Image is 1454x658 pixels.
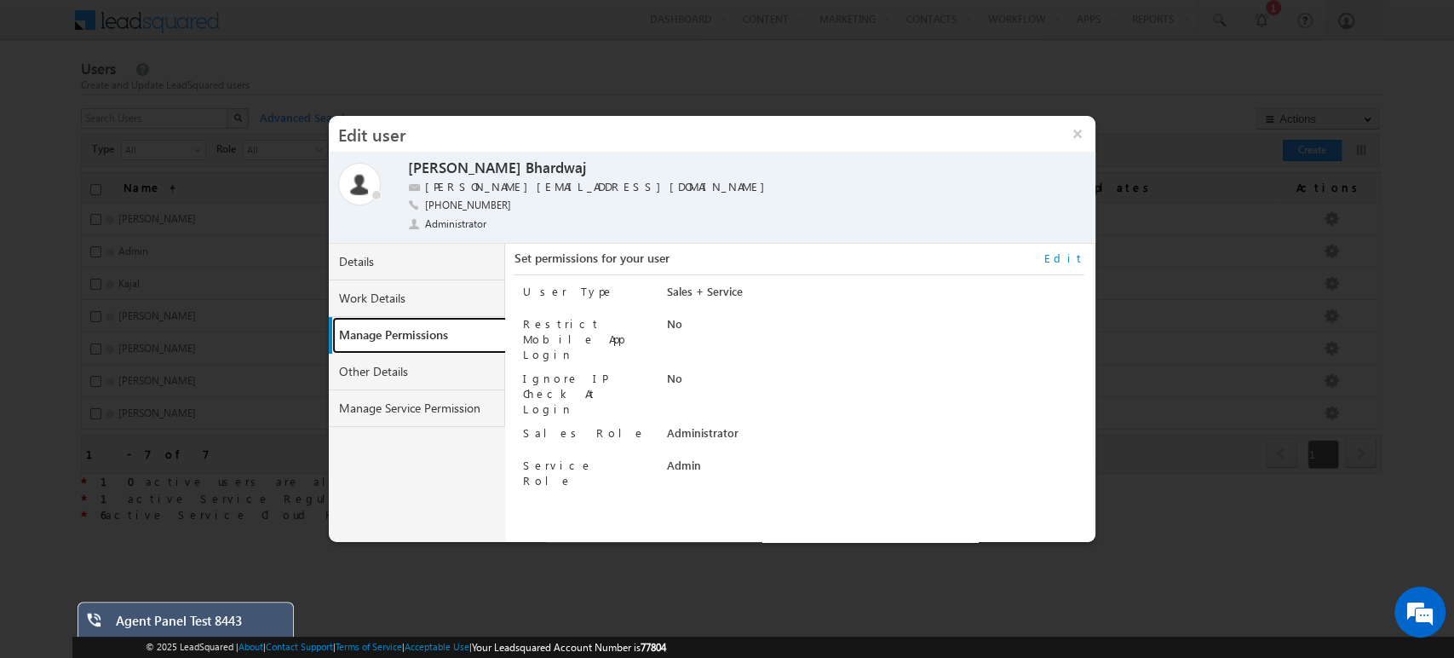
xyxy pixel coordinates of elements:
[666,458,1083,482] div: Admin
[329,354,506,390] a: Other Details
[425,216,488,232] span: Administrator
[526,159,586,178] label: Bhardwaj
[336,641,402,652] a: Terms of Service
[666,425,1083,449] div: Administrator
[522,458,592,488] label: Service Role
[522,425,645,440] label: Sales Role
[522,316,623,361] label: Restrict Mobile App Login
[666,284,1083,308] div: Sales + Service
[1060,116,1095,152] button: ×
[472,641,666,654] span: Your Leadsquared Account Number is
[514,251,1083,275] div: Set permissions for your user
[332,317,509,354] a: Manage Permissions
[641,641,666,654] span: 77804
[116,613,281,637] div: Agent Panel Test 8443
[266,641,333,652] a: Contact Support
[425,198,511,215] span: [PHONE_NUMBER]
[522,284,613,298] label: User Type
[405,641,469,652] a: Acceptable Use
[425,179,773,195] label: [PERSON_NAME][EMAIL_ADDRESS][DOMAIN_NAME]
[329,390,506,427] a: Manage Service Permission
[666,316,1083,340] div: No
[239,641,263,652] a: About
[146,639,666,655] span: © 2025 LeadSquared | | | | |
[329,244,506,280] a: Details
[329,280,506,317] a: Work Details
[522,371,606,416] label: Ignore IP Check At Login
[1044,251,1084,266] a: Edit
[408,159,521,178] label: [PERSON_NAME]
[666,371,1083,395] div: No
[329,116,1060,152] h3: Edit user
